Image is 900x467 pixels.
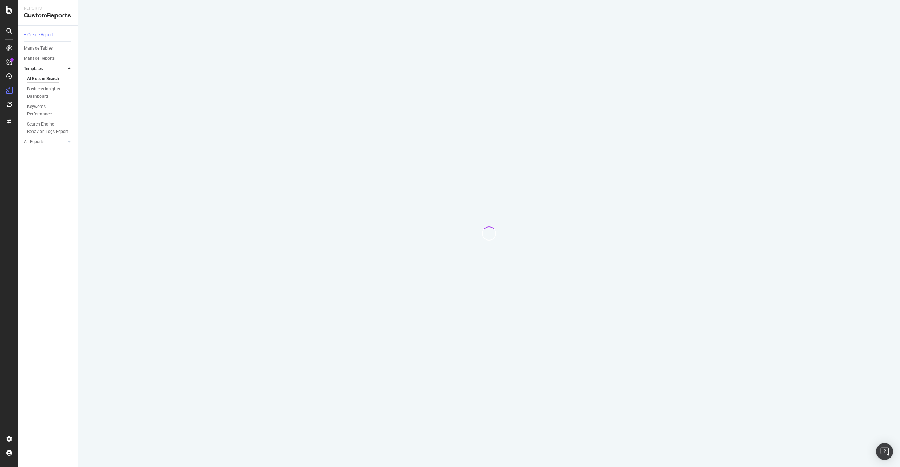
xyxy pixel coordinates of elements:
[27,103,66,118] div: Keywords Performance
[24,138,66,146] a: All Reports
[24,55,55,62] div: Manage Reports
[27,85,73,100] a: Business Insights Dashboard
[24,45,73,52] a: Manage Tables
[24,65,43,72] div: Templates
[24,31,73,39] a: + Create Report
[27,121,73,135] a: Search Engine Behavior: Logs Report
[24,138,44,146] div: All Reports
[24,45,53,52] div: Manage Tables
[24,65,66,72] a: Templates
[27,103,73,118] a: Keywords Performance
[876,443,893,460] div: Open Intercom Messenger
[27,121,69,135] div: Search Engine Behavior: Logs Report
[24,55,73,62] a: Manage Reports
[27,85,67,100] div: Business Insights Dashboard
[24,6,72,12] div: Reports
[27,75,59,83] div: AI Bots in Search
[24,31,53,39] div: + Create Report
[27,75,73,83] a: AI Bots in Search
[24,12,72,20] div: CustomReports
